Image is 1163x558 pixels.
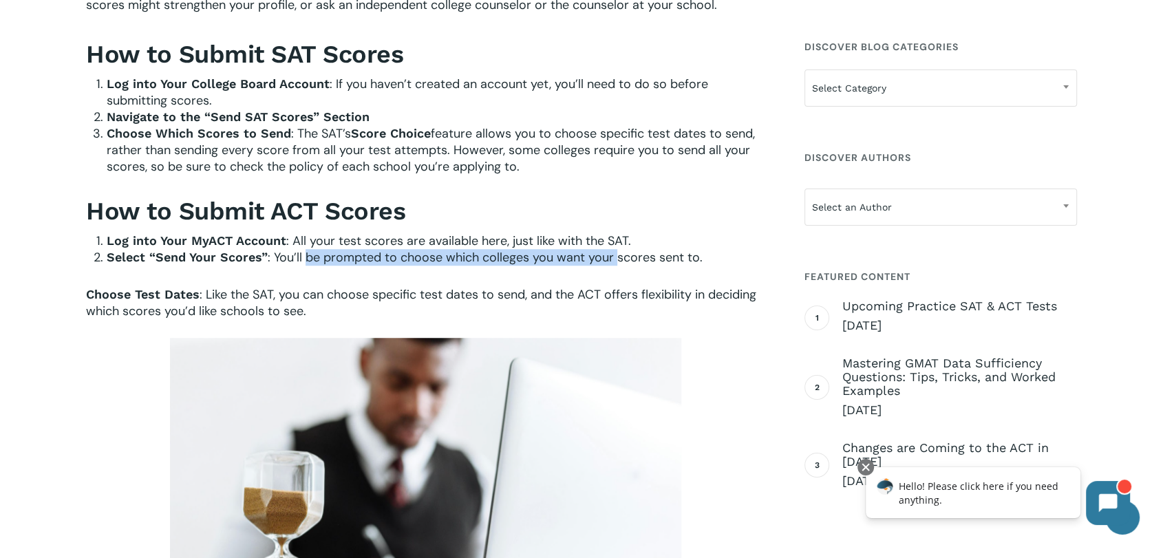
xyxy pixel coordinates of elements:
b: Navigate to the “Send SAT Scores” Section [107,109,370,124]
span: : If you haven’t created an account yet, you’ll need to do so before submitting scores. [107,76,708,109]
span: [DATE] [842,473,1077,489]
a: Upcoming Practice SAT & ACT Tests [DATE] [842,299,1077,334]
span: Select Category [804,69,1077,107]
a: Changes are Coming to the ACT in [DATE] [DATE] [842,441,1077,489]
span: [DATE] [842,317,1077,334]
span: : Like the SAT, you can choose specific test dates to send, and the ACT offers flexibility in dec... [86,286,756,319]
span: Select an Author [805,193,1076,222]
b: Choose Test Dates [86,287,200,301]
span: [DATE] [842,402,1077,418]
span: Select Category [805,74,1076,103]
a: Mastering GMAT Data Sufficiency Questions: Tips, Tricks, and Worked Examples [DATE] [842,356,1077,418]
b: Log into Your MyACT Account [107,233,286,248]
iframe: Chatbot [851,456,1144,539]
span: : The SAT’s [291,125,351,142]
span: : All your test scores are available here, just like with the SAT. [286,233,631,249]
h4: Discover Blog Categories [804,34,1077,59]
b: Select “Send Your Scores” [107,250,268,264]
b: How to Submit SAT Scores [86,40,403,69]
span: feature allows you to choose specific test dates to send, rather than sending every score from al... [107,125,755,175]
span: Mastering GMAT Data Sufficiency Questions: Tips, Tricks, and Worked Examples [842,356,1077,398]
b: Choose Which Scores to Send [107,126,291,140]
h4: Discover Authors [804,145,1077,170]
b: Log into Your College Board Account [107,76,330,91]
h4: Featured Content [804,264,1077,289]
span: Changes are Coming to the ACT in [DATE] [842,441,1077,469]
b: Score Choice [351,126,431,140]
b: How to Submit ACT Scores [86,197,405,226]
span: : You’ll be prompted to choose which colleges you want your scores sent to. [268,249,703,266]
span: Select an Author [804,189,1077,226]
span: Upcoming Practice SAT & ACT Tests [842,299,1077,313]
